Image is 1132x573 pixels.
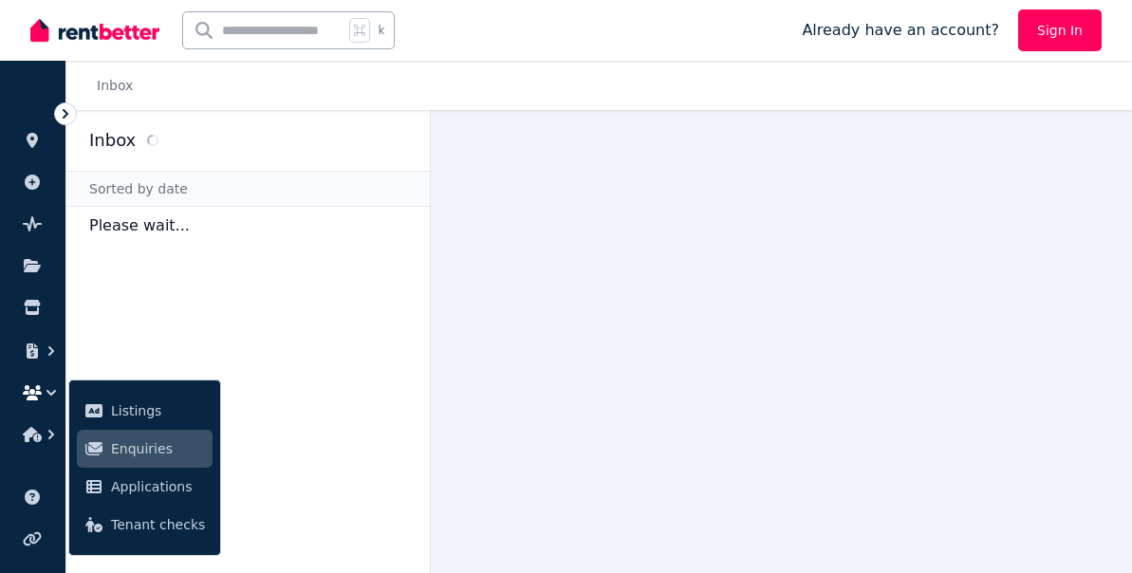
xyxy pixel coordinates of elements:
span: Tenant checks [111,513,205,536]
a: Applications [77,468,213,506]
h2: Inbox [89,127,136,154]
span: Enquiries [111,437,205,460]
span: Listings [111,399,205,422]
div: Sorted by date [66,171,430,207]
a: Listings [77,392,213,430]
span: Already have an account? [802,19,999,42]
a: Inbox [97,78,133,93]
a: Enquiries [77,430,213,468]
img: RentBetter [30,16,159,45]
nav: Breadcrumb [66,61,156,110]
span: k [378,23,384,38]
a: Tenant checks [77,506,213,544]
a: Sign In [1018,9,1102,51]
p: Please wait... [66,207,430,245]
span: Applications [111,475,205,498]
